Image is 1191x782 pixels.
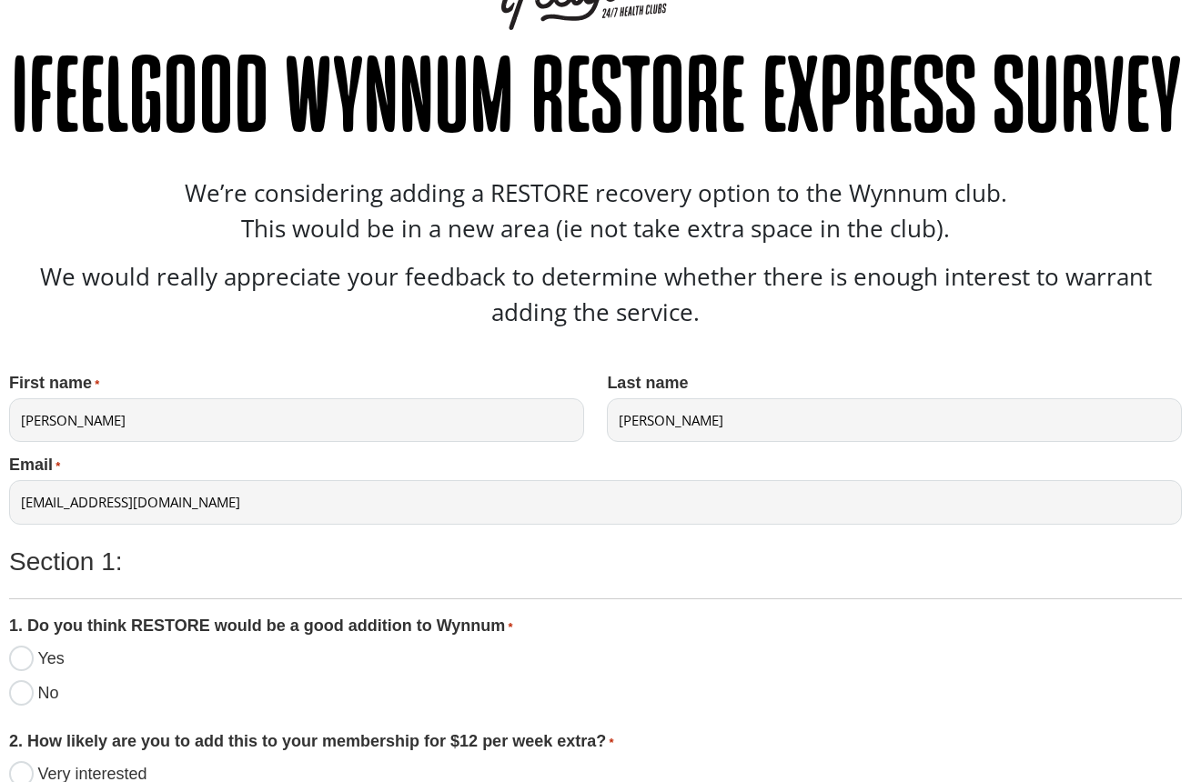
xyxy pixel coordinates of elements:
label: Email [9,456,60,473]
label: Last name [607,375,688,391]
p: We’re considering adding a RESTORE recovery option to the Wynnum club. This would be in a new are... [9,175,1182,246]
label: Very interested [37,766,146,782]
h3: Section 1: [9,546,1167,577]
legend: 1. Do you think RESTORE would be a good addition to Wynnum [9,614,513,638]
legend: 2. How likely are you to add this to your membership for $12 per week extra? [9,729,614,754]
label: No [37,685,58,701]
label: Yes [37,650,64,667]
h1: ifeelgood Wynnum RESTORE Express Survey [9,48,1182,157]
p: We would really appreciate your feedback to determine whether there is enough interest to warrant... [9,259,1182,330]
label: First name [9,375,99,391]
